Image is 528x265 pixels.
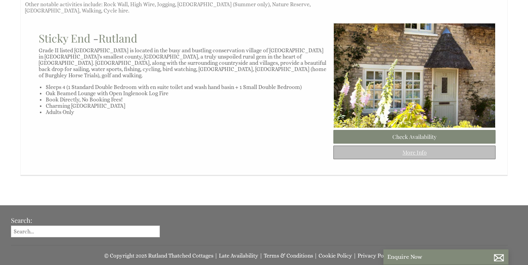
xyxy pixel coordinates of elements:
p: Grade II listed [GEOGRAPHIC_DATA] is located in the busy and bustling conservation village of [GE... [39,47,327,78]
a: Sticky End [39,31,90,45]
h3: Search: [11,216,160,224]
li: Oak Beamed Lounge with Open Inglenook Log Fire [46,90,327,96]
a: Terms & Conditions [264,253,313,259]
span: | [314,253,317,259]
a: Privacy Policy & GDPR [358,253,415,259]
span: | [260,253,263,259]
a: © Copyright 2025 Rutland Thatched Cottages [104,253,213,259]
span: - [93,31,137,45]
a: Check Availability [333,130,496,144]
p: Enquire Now [387,253,505,260]
a: Rutland [98,31,137,45]
li: Adults Only [46,109,327,115]
img: 65.original.jpg [333,23,496,128]
li: Book Directly, No Booking Fees! [46,96,327,103]
span: | [215,253,218,259]
a: Cookie Policy [319,253,352,259]
span: | [353,253,356,259]
a: Late Availability [219,253,258,259]
input: Search... [11,226,160,237]
a: More Info [333,146,496,159]
li: Sleeps 4 (1 Standard Double Bedroom with en suite toilet and wash hand basin + 1 Small Double Bed... [46,84,327,90]
li: Charming [GEOGRAPHIC_DATA] [46,103,327,109]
